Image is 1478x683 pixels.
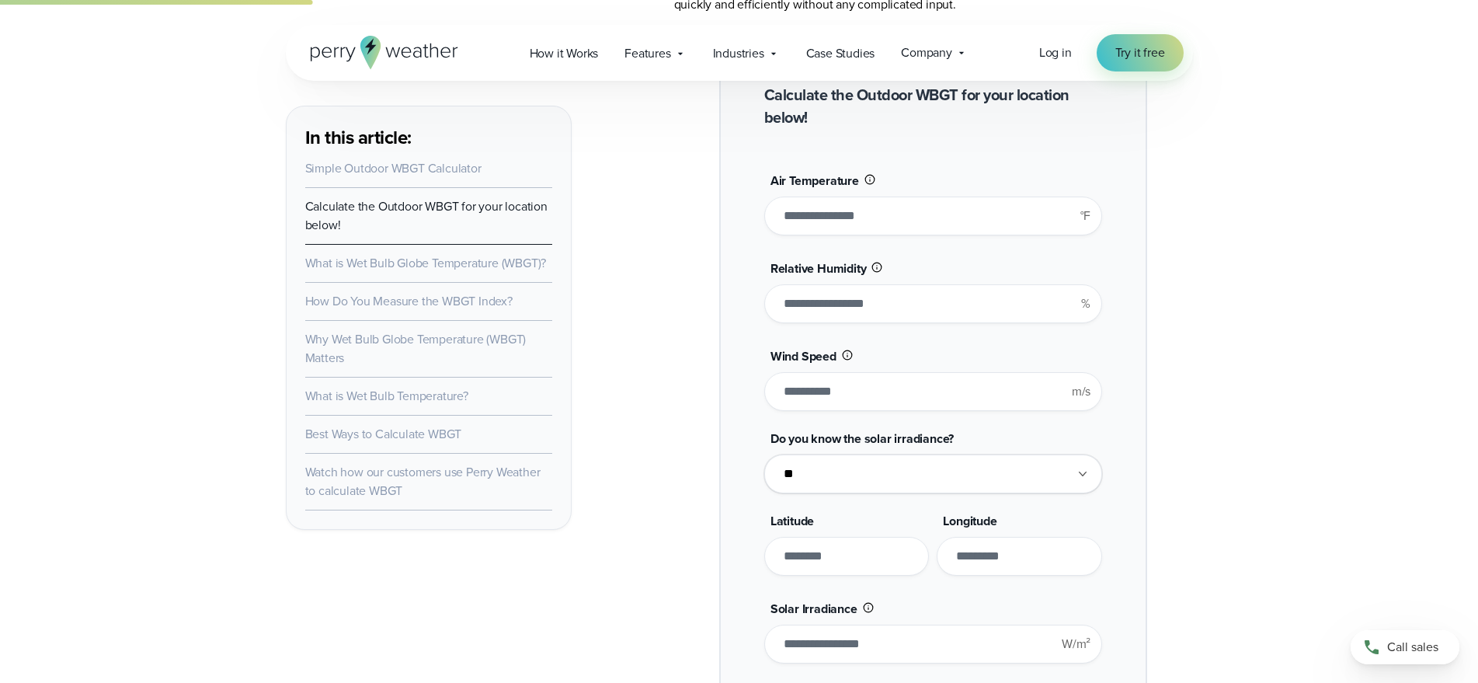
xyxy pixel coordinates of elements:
[305,197,548,234] a: Calculate the Outdoor WBGT for your location below!
[713,44,764,63] span: Industries
[305,330,527,367] a: Why Wet Bulb Globe Temperature (WBGT) Matters
[1387,638,1438,657] span: Call sales
[305,387,468,405] a: What is Wet Bulb Temperature?
[901,44,952,62] span: Company
[793,37,889,69] a: Case Studies
[806,44,875,63] span: Case Studies
[305,125,552,150] h3: In this article:
[770,260,867,277] span: Relative Humidity
[764,84,1102,129] h2: Calculate the Outdoor WBGT for your location below!
[1351,630,1459,664] a: Call sales
[770,347,836,365] span: Wind Speed
[1097,34,1184,71] a: Try it free
[305,159,482,177] a: Simple Outdoor WBGT Calculator
[624,44,670,63] span: Features
[305,254,547,272] a: What is Wet Bulb Globe Temperature (WBGT)?
[1115,44,1165,62] span: Try it free
[516,37,612,69] a: How it Works
[1039,44,1072,62] a: Log in
[770,512,814,530] span: Latitude
[305,425,462,443] a: Best Ways to Calculate WBGT
[770,600,857,618] span: Solar Irradiance
[770,172,859,190] span: Air Temperature
[530,44,599,63] span: How it Works
[943,512,996,530] span: Longitude
[770,430,954,448] span: Do you know the solar irradiance?
[305,463,541,500] a: Watch how our customers use Perry Weather to calculate WBGT
[1039,44,1072,61] span: Log in
[305,292,513,310] a: How Do You Measure the WBGT Index?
